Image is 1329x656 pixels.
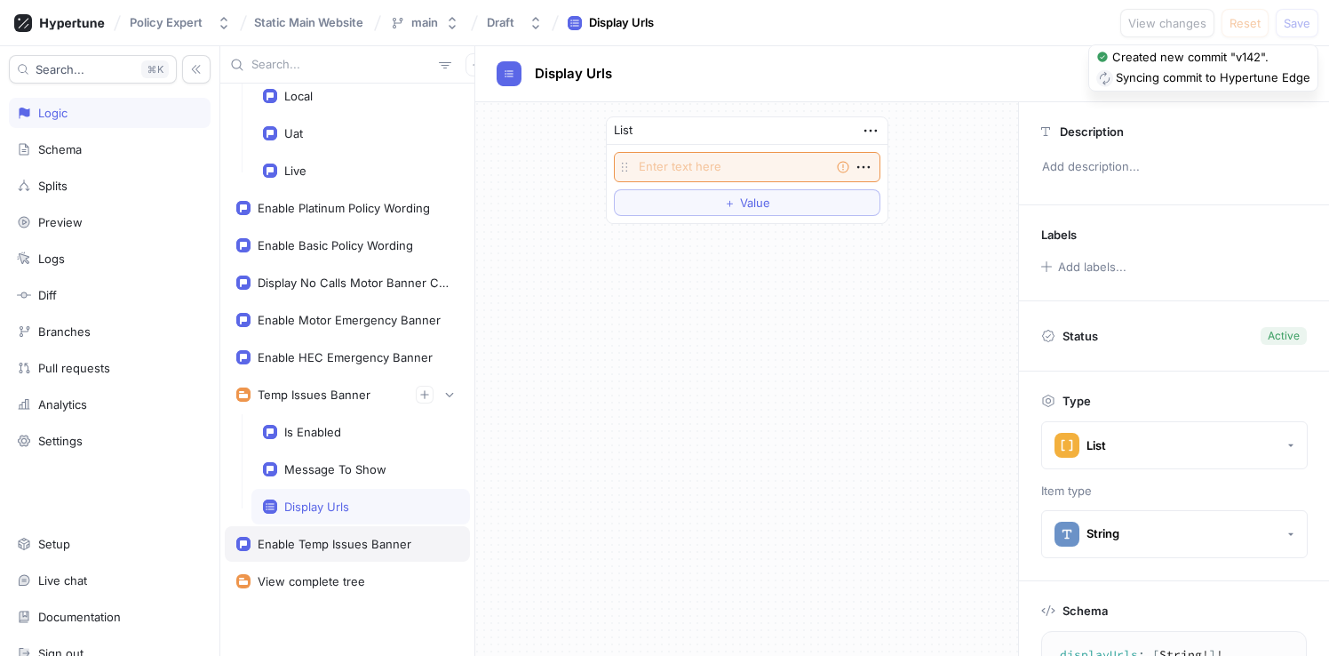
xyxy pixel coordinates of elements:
[38,324,91,339] div: Branches
[1268,328,1300,344] div: Active
[130,15,203,30] div: Policy Expert
[1116,69,1310,87] div: Syncing commit to Hypertune Edge
[258,537,411,551] div: Enable Temp Issues Banner
[383,8,466,37] button: main
[9,55,177,84] button: Search...K
[740,197,770,208] span: Value
[38,537,70,551] div: Setup
[38,215,83,229] div: Preview
[1062,604,1108,618] p: Schema
[1041,483,1307,500] p: Item type
[38,288,57,302] div: Diff
[38,252,65,266] div: Logs
[1112,49,1269,67] div: Created new commit "v142".
[480,8,550,37] button: Draft
[1222,9,1269,37] button: Reset
[38,361,110,375] div: Pull requests
[535,67,612,81] span: Display Urls
[1058,261,1126,273] div: Add labels...
[1120,9,1214,37] button: View changes
[1062,324,1098,348] p: Status
[258,350,433,364] div: Enable HEC Emergency Banner
[614,189,880,216] button: ＋Value
[258,388,370,402] div: Temp Issues Banner
[1041,228,1077,242] p: Labels
[284,89,313,103] div: Local
[1128,18,1206,28] span: View changes
[1041,510,1308,558] button: String
[258,238,413,252] div: Enable Basic Policy Wording
[1086,526,1119,541] div: String
[258,313,441,327] div: Enable Motor Emergency Banner
[9,602,211,632] a: Documentation
[724,197,736,208] span: ＋
[38,573,87,588] div: Live chat
[141,60,169,78] div: K
[284,425,341,439] div: Is Enabled
[1230,18,1261,28] span: Reset
[258,276,451,290] div: Display No Calls Motor Banner Content
[1062,394,1091,408] p: Type
[284,500,349,514] div: Display Urls
[258,201,430,215] div: Enable Platinum Policy Wording
[1086,438,1106,453] div: List
[1041,421,1308,469] button: List
[38,179,68,193] div: Splits
[1060,124,1124,139] p: Description
[251,56,432,74] input: Search...
[614,122,633,140] div: List
[487,15,514,30] div: Draft
[38,610,121,624] div: Documentation
[1284,18,1310,28] span: Save
[258,574,365,588] div: View complete tree
[1034,152,1314,182] p: Add description...
[36,64,84,75] span: Search...
[284,126,303,140] div: Uat
[38,434,83,448] div: Settings
[411,15,438,30] div: main
[284,462,386,476] div: Message To Show
[254,16,363,28] span: Static Main Website
[38,397,87,412] div: Analytics
[123,8,238,37] button: Policy Expert
[1035,255,1131,278] button: Add labels...
[38,142,82,156] div: Schema
[589,14,654,32] div: Display Urls
[1276,9,1318,37] button: Save
[38,106,68,120] div: Logic
[284,164,306,178] div: Live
